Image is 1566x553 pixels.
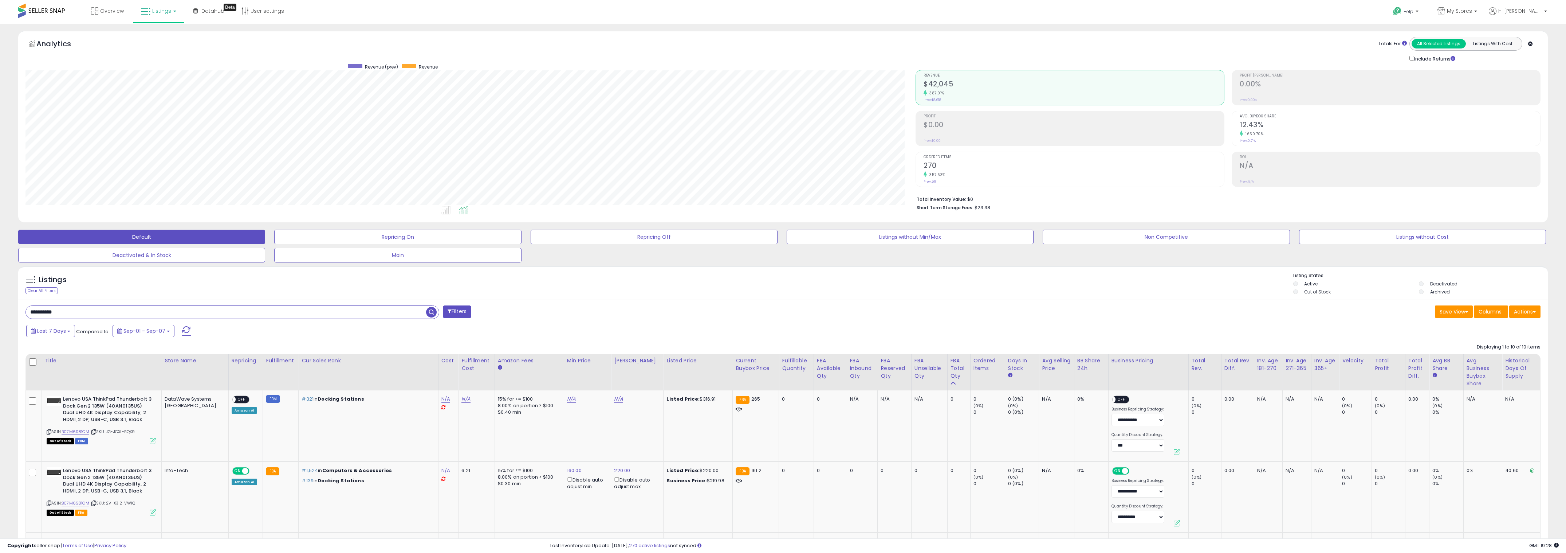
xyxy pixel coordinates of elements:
a: 220.00 [614,467,630,474]
span: My Stores [1447,7,1472,15]
a: Privacy Policy [94,542,126,549]
span: OFF [1116,397,1127,403]
img: 211ADxJaPkL._SL40_.jpg [47,396,61,406]
div: 0 [973,396,1005,402]
button: Listings without Min/Max [787,230,1034,244]
small: (0%) [1432,403,1443,409]
small: FBM [266,395,280,403]
div: 0 [1192,409,1221,416]
small: FBA [736,467,749,475]
div: Days In Stock [1008,357,1036,372]
span: DataHub [201,7,224,15]
label: Quantity Discount Strategy: [1111,504,1164,509]
div: Cur Sales Rank [302,357,435,365]
a: N/A [441,396,450,403]
button: Repricing On [274,230,521,244]
div: 0 (0%) [1008,409,1039,416]
div: 0 (0%) [1008,480,1039,487]
div: 0 [973,480,1005,487]
div: FBA Total Qty [951,357,967,380]
small: Days In Stock. [1008,372,1012,379]
div: 0 [951,467,965,474]
div: Inv. Age 365+ [1314,357,1336,372]
span: Revenue [924,74,1224,78]
small: (0%) [1008,403,1018,409]
p: Listing States: [1293,272,1548,279]
small: (0%) [1375,403,1385,409]
small: (0%) [1192,474,1202,480]
small: Avg BB Share. [1432,372,1437,379]
b: Lenovo USA ThinkPad Thunderbolt 3 Dock Gen 2 135W (40AN0135US) Dual UHD 4K Display Capability, 2 ... [63,396,152,425]
img: 211ADxJaPkL._SL40_.jpg [47,467,61,477]
label: Active [1304,281,1318,287]
span: Revenue [419,64,438,70]
div: $0.40 min [498,409,558,416]
b: Business Price: [666,477,707,484]
small: FBA [736,396,749,404]
div: Info-Tech [165,467,223,474]
div: N/A [1505,396,1535,402]
b: Total Inventory Value: [917,196,966,202]
h5: Analytics [36,39,85,51]
h2: $42,045 [924,80,1224,90]
b: Listed Price: [666,396,700,402]
div: 0 [1192,467,1221,474]
div: 0 [1192,480,1221,487]
div: 0 [817,396,841,402]
h2: 270 [924,161,1224,171]
span: 2025-09-16 19:28 GMT [1529,542,1559,549]
div: 0.00 [1224,467,1248,474]
div: Avg Selling Price [1042,357,1071,372]
h2: $0.00 [924,121,1224,131]
span: Columns [1479,308,1502,315]
a: B07M6S81CM [62,429,89,435]
div: 0% [1467,467,1497,474]
small: (0%) [1192,403,1202,409]
button: Filters [443,305,471,318]
span: FBA [75,510,87,516]
label: Out of Stock [1304,289,1331,295]
div: Current Buybox Price [736,357,776,372]
span: #1,524 [302,467,318,474]
span: Profit [924,114,1224,118]
i: Get Help [1393,7,1402,16]
div: Disable auto adjust max [614,476,658,490]
button: Non Competitive [1043,230,1290,244]
div: Ordered Items [973,357,1002,372]
span: 161.2 [751,467,762,474]
div: 0 [1192,396,1221,402]
small: 1650.70% [1243,131,1263,137]
div: 0.00 [1408,467,1424,474]
span: Profit [PERSON_NAME] [1240,74,1540,78]
button: Sep-01 - Sep-07 [113,325,174,337]
strong: Copyright [7,542,34,549]
p: in [302,467,432,474]
button: Listings without Cost [1299,230,1546,244]
span: Ordered Items [924,155,1224,159]
label: Business Repricing Strategy: [1111,478,1164,483]
div: ASIN: [47,396,156,443]
div: 8.00% on portion > $100 [498,474,558,480]
small: (0%) [973,474,984,480]
small: 357.63% [927,172,945,178]
div: 0% [1432,396,1463,402]
div: Historical Days Of Supply [1505,357,1537,380]
div: 40.60 [1505,467,1535,474]
button: All Selected Listings [1412,39,1466,48]
span: Last 7 Days [37,327,66,335]
div: N/A [850,396,872,402]
div: [PERSON_NAME] [614,357,660,365]
div: 0 [1342,396,1372,402]
div: 0 [1375,396,1405,402]
div: Velocity [1342,357,1369,365]
div: Store Name [165,357,225,365]
label: Deactivated [1430,281,1457,287]
b: Short Term Storage Fees: [917,205,973,211]
div: 0 [973,467,1005,474]
div: Clear All Filters [25,287,58,294]
span: Help [1404,8,1413,15]
a: 270 active listings [629,542,670,549]
div: 6.21 [461,467,489,474]
div: 15% for <= $100 [498,467,558,474]
div: 0 [1375,409,1405,416]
